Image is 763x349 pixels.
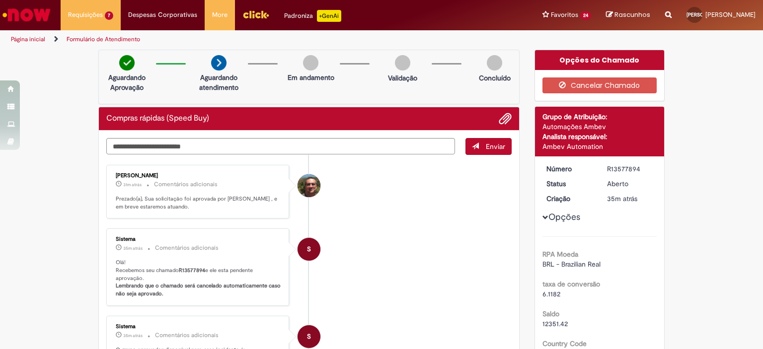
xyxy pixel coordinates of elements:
div: System [298,325,320,348]
ul: Trilhas de página [7,30,501,49]
a: Formulário de Atendimento [67,35,140,43]
time: 29/09/2025 15:47:32 [607,194,637,203]
p: Olá! Recebemos seu chamado e ele esta pendente aprovação. [116,259,281,298]
p: Validação [388,73,417,83]
span: Favoritos [551,10,578,20]
span: Enviar [486,142,505,151]
button: Cancelar Chamado [542,77,657,93]
span: 6.1182 [542,289,560,298]
textarea: Digite sua mensagem aqui... [106,138,455,155]
dt: Criação [539,194,600,204]
div: Opções do Chamado [535,50,665,70]
a: Rascunhos [606,10,650,20]
p: Aguardando Aprovação [103,72,151,92]
p: Aguardando atendimento [195,72,243,92]
div: Padroniza [284,10,341,22]
img: img-circle-grey.png [303,55,318,70]
div: Ambev Automation [542,141,657,151]
b: Country Code [542,339,587,348]
div: Automações Ambev [542,122,657,132]
div: Sistema [116,236,281,242]
button: Enviar [465,138,512,155]
b: R13577894 [179,267,205,274]
b: taxa de conversão [542,279,600,288]
div: [PERSON_NAME] [116,173,281,179]
time: 29/09/2025 15:47:45 [123,245,143,251]
span: 31m atrás [123,182,142,188]
span: 35m atrás [123,333,143,339]
p: Prezado(a), Sua solicitação foi aprovada por [PERSON_NAME] , e em breve estaremos atuando. [116,195,281,210]
img: img-circle-grey.png [395,55,410,70]
div: Sistema [116,324,281,330]
b: Lembrando que o chamado será cancelado automaticamente caso não seja aprovado. [116,282,282,297]
div: Aberto [607,179,653,189]
dt: Status [539,179,600,189]
small: Comentários adicionais [154,180,218,189]
img: check-circle-green.png [119,55,135,70]
img: ServiceNow [1,5,52,25]
b: Saldo [542,309,559,318]
p: Concluído [479,73,511,83]
span: 12351.42 [542,319,568,328]
small: Comentários adicionais [155,244,219,252]
span: 24 [580,11,591,20]
span: S [307,237,311,261]
span: 7 [105,11,113,20]
span: 35m atrás [123,245,143,251]
span: 35m atrás [607,194,637,203]
span: [PERSON_NAME] [687,11,725,18]
span: More [212,10,228,20]
button: Adicionar anexos [499,112,512,125]
img: img-circle-grey.png [487,55,502,70]
span: S [307,325,311,349]
h2: Compras rápidas (Speed Buy) Histórico de tíquete [106,114,209,123]
img: arrow-next.png [211,55,227,70]
b: RPA Moeda [542,250,578,259]
time: 29/09/2025 15:47:42 [123,333,143,339]
div: Alan Antonio Veras Lins [298,174,320,197]
p: +GenAi [317,10,341,22]
div: R13577894 [607,164,653,174]
div: System [298,238,320,261]
p: Em andamento [288,72,334,82]
span: Requisições [68,10,103,20]
div: Analista responsável: [542,132,657,141]
span: BRL - Brazilian Real [542,260,601,269]
div: 29/09/2025 15:47:32 [607,194,653,204]
a: Página inicial [11,35,45,43]
dt: Número [539,164,600,174]
span: [PERSON_NAME] [705,10,756,19]
span: Despesas Corporativas [128,10,197,20]
div: Grupo de Atribuição: [542,112,657,122]
span: Rascunhos [614,10,650,19]
small: Comentários adicionais [155,331,219,340]
time: 29/09/2025 15:52:08 [123,182,142,188]
img: click_logo_yellow_360x200.png [242,7,269,22]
